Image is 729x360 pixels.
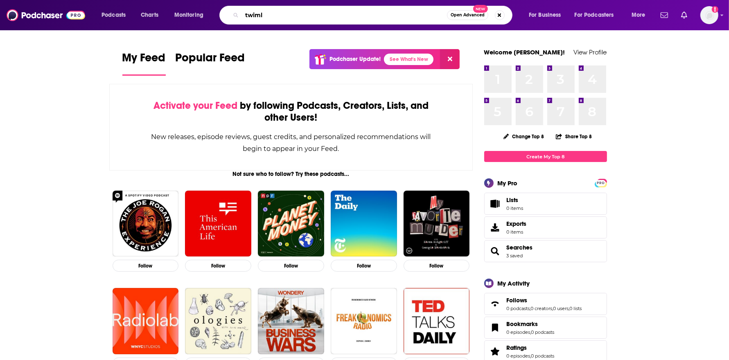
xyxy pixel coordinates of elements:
[113,260,179,272] button: Follow
[570,306,582,311] a: 0 lists
[487,198,503,209] span: Lists
[113,288,179,354] a: Radiolab
[404,288,470,354] img: TED Talks Daily
[596,180,606,186] a: PRO
[569,9,626,22] button: open menu
[185,191,251,257] a: This American Life
[484,293,607,315] span: Follows
[507,196,519,204] span: Lists
[507,320,555,328] a: Bookmarks
[122,51,166,70] span: My Feed
[258,260,324,272] button: Follow
[96,9,136,22] button: open menu
[447,10,488,20] button: Open AdvancedNew
[507,205,524,211] span: 0 items
[176,51,245,76] a: Popular Feed
[574,48,607,56] a: View Profile
[507,329,530,335] a: 0 episodes
[473,5,488,13] span: New
[531,329,555,335] a: 0 podcasts
[258,288,324,354] img: Business Wars
[569,306,570,311] span: ,
[174,9,203,21] span: Monitoring
[530,306,531,311] span: ,
[451,13,485,17] span: Open Advanced
[404,260,470,272] button: Follow
[122,51,166,76] a: My Feed
[553,306,553,311] span: ,
[487,245,503,257] a: Searches
[484,48,565,56] a: Welcome [PERSON_NAME]!
[331,191,397,257] img: The Daily
[507,344,555,351] a: Ratings
[499,131,549,142] button: Change Top 8
[141,9,158,21] span: Charts
[331,288,397,354] img: Freakonomics Radio
[712,6,718,13] svg: Add a profile image
[507,244,533,251] a: Searches
[555,128,592,144] button: Share Top 8
[657,8,671,22] a: Show notifications dropdown
[575,9,614,21] span: For Podcasters
[113,191,179,257] img: The Joe Rogan Experience
[632,9,645,21] span: More
[169,9,214,22] button: open menu
[498,179,518,187] div: My Pro
[507,220,527,227] span: Exports
[484,193,607,215] a: Lists
[185,288,251,354] img: Ologies with Alie Ward
[404,191,470,257] img: My Favorite Murder with Karen Kilgariff and Georgia Hardstark
[487,322,503,333] a: Bookmarks
[484,240,607,262] span: Searches
[242,9,447,22] input: Search podcasts, credits, & more...
[507,306,530,311] a: 0 podcasts
[487,222,503,233] span: Exports
[487,346,503,357] a: Ratings
[507,229,527,235] span: 0 items
[531,306,553,311] a: 0 creators
[484,151,607,162] a: Create My Top 8
[487,298,503,310] a: Follows
[153,99,237,112] span: Activate your Feed
[7,7,85,23] img: Podchaser - Follow, Share and Rate Podcasts
[151,100,432,124] div: by following Podcasts, Creators, Lists, and other Users!
[102,9,126,21] span: Podcasts
[626,9,656,22] button: open menu
[700,6,718,24] img: User Profile
[507,344,527,351] span: Ratings
[678,8,691,22] a: Show notifications dropdown
[384,54,433,65] a: See What's New
[227,6,520,25] div: Search podcasts, credits, & more...
[507,353,530,359] a: 0 episodes
[553,306,569,311] a: 0 users
[258,191,324,257] img: Planet Money
[531,353,555,359] a: 0 podcasts
[507,297,528,304] span: Follows
[498,279,530,287] div: My Activity
[523,9,571,22] button: open menu
[507,297,582,304] a: Follows
[507,196,524,204] span: Lists
[176,51,245,70] span: Popular Feed
[484,317,607,339] span: Bookmarks
[700,6,718,24] button: Show profile menu
[700,6,718,24] span: Logged in as mdaniels
[330,56,381,63] p: Podchaser Update!
[109,171,473,178] div: Not sure who to follow? Try these podcasts...
[151,131,432,155] div: New releases, episode reviews, guest credits, and personalized recommendations will begin to appe...
[185,260,251,272] button: Follow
